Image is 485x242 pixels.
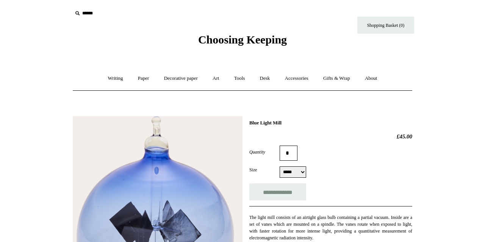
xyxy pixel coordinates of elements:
[227,68,252,88] a: Tools
[249,120,412,126] h1: Blue Light Mill
[249,133,412,140] h2: £45.00
[131,68,156,88] a: Paper
[316,68,357,88] a: Gifts & Wrap
[357,17,414,34] a: Shopping Basket (0)
[101,68,130,88] a: Writing
[249,166,280,173] label: Size
[249,149,280,155] label: Quantity
[157,68,205,88] a: Decorative paper
[249,214,412,241] p: The light mill consists of an airtight glass bulb containing a partial vacuum. Inside are a set o...
[253,68,277,88] a: Desk
[206,68,226,88] a: Art
[358,68,384,88] a: About
[198,33,287,46] span: Choosing Keeping
[278,68,315,88] a: Accessories
[198,39,287,45] a: Choosing Keeping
